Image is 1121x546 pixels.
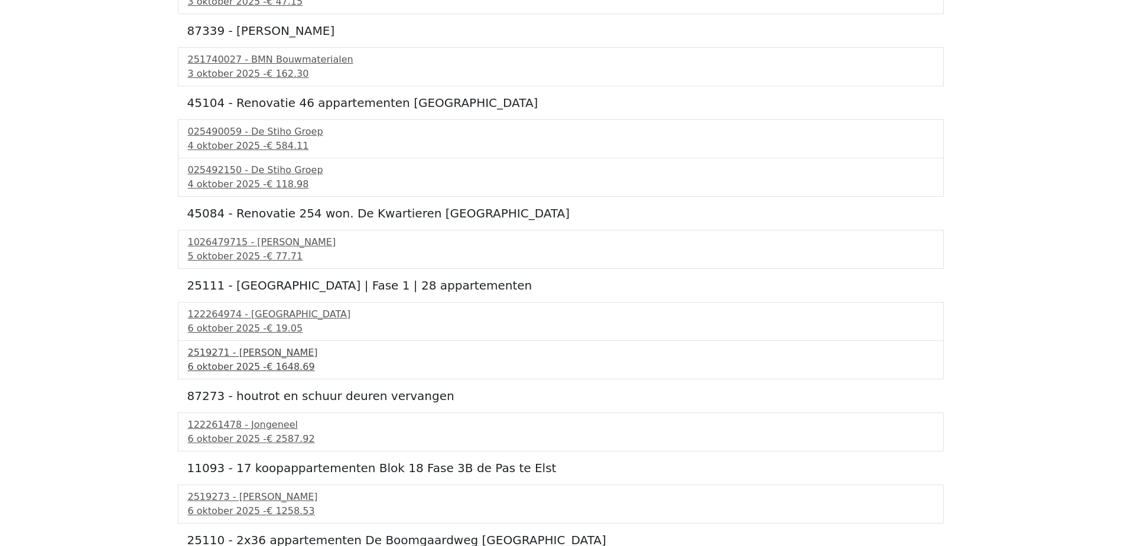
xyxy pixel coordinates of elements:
div: 4 oktober 2025 - [188,139,934,153]
h5: 87339 - [PERSON_NAME] [187,24,934,38]
h5: 45104 - Renovatie 46 appartementen [GEOGRAPHIC_DATA] [187,96,934,110]
h5: 87273 - houtrot en schuur deuren vervangen [187,389,934,403]
div: 4 oktober 2025 - [188,177,934,191]
a: 251740027 - BMN Bouwmaterialen3 oktober 2025 -€ 162.30 [188,53,934,81]
div: 122261478 - Jongeneel [188,418,934,432]
div: 6 oktober 2025 - [188,504,934,518]
a: 122264974 - [GEOGRAPHIC_DATA]6 oktober 2025 -€ 19.05 [188,307,934,336]
span: € 2587.92 [267,433,314,444]
span: € 584.11 [267,140,308,151]
h5: 45084 - Renovatie 254 won. De Kwartieren [GEOGRAPHIC_DATA] [187,206,934,220]
div: 6 oktober 2025 - [188,321,934,336]
div: 025492150 - De Stiho Groep [188,163,934,177]
span: € 118.98 [267,178,308,190]
a: 1026479715 - [PERSON_NAME]5 oktober 2025 -€ 77.71 [188,235,934,264]
div: 251740027 - BMN Bouwmaterialen [188,53,934,67]
a: 2519273 - [PERSON_NAME]6 oktober 2025 -€ 1258.53 [188,490,934,518]
div: 025490059 - De Stiho Groep [188,125,934,139]
span: € 19.05 [267,323,303,334]
a: 122261478 - Jongeneel6 oktober 2025 -€ 2587.92 [188,418,934,446]
a: 025492150 - De Stiho Groep4 oktober 2025 -€ 118.98 [188,163,934,191]
span: € 162.30 [267,68,308,79]
h5: 11093 - 17 koopappartementen Blok 18 Fase 3B de Pas te Elst [187,461,934,475]
div: 1026479715 - [PERSON_NAME] [188,235,934,249]
span: € 77.71 [267,251,303,262]
a: 025490059 - De Stiho Groep4 oktober 2025 -€ 584.11 [188,125,934,153]
div: 6 oktober 2025 - [188,360,934,374]
div: 5 oktober 2025 - [188,249,934,264]
a: 2519271 - [PERSON_NAME]6 oktober 2025 -€ 1648.69 [188,346,934,374]
div: 122264974 - [GEOGRAPHIC_DATA] [188,307,934,321]
div: 6 oktober 2025 - [188,432,934,446]
div: 2519273 - [PERSON_NAME] [188,490,934,504]
div: 3 oktober 2025 - [188,67,934,81]
span: € 1648.69 [267,361,314,372]
span: € 1258.53 [267,505,314,516]
div: 2519271 - [PERSON_NAME] [188,346,934,360]
h5: 25111 - [GEOGRAPHIC_DATA] | Fase 1 | 28 appartementen [187,278,934,292]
